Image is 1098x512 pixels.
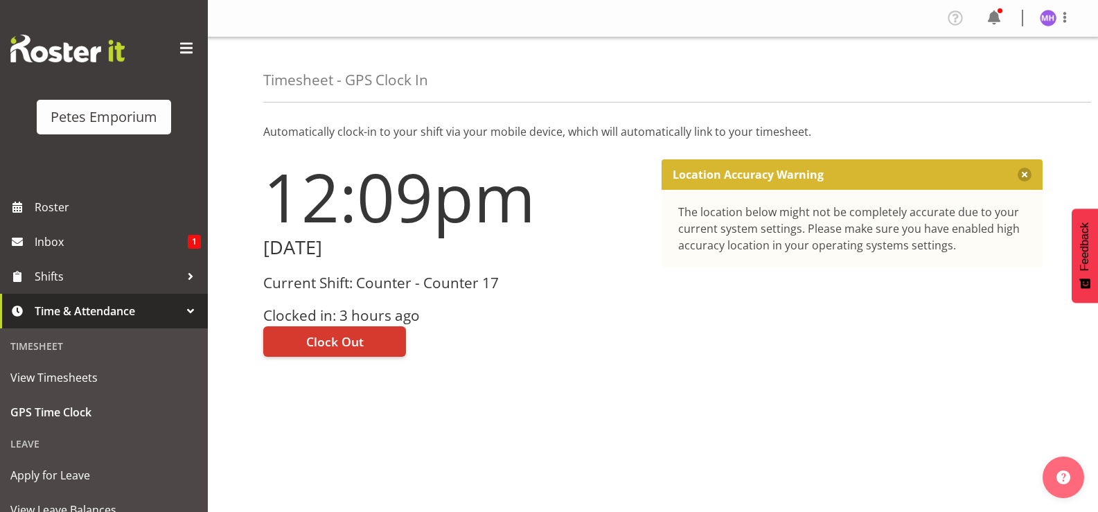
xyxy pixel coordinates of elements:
[1040,10,1056,26] img: mackenzie-halford4471.jpg
[35,197,201,218] span: Roster
[263,326,406,357] button: Clock Out
[35,266,180,287] span: Shifts
[678,204,1027,254] div: The location below might not be completely accurate due to your current system settings. Please m...
[1056,470,1070,484] img: help-xxl-2.png
[10,465,197,486] span: Apply for Leave
[35,231,188,252] span: Inbox
[263,308,645,324] h3: Clocked in: 3 hours ago
[3,360,204,395] a: View Timesheets
[263,275,645,291] h3: Current Shift: Counter - Counter 17
[306,333,364,351] span: Clock Out
[3,332,204,360] div: Timesheet
[10,35,125,62] img: Rosterit website logo
[10,402,197,423] span: GPS Time Clock
[188,235,201,249] span: 1
[3,395,204,430] a: GPS Time Clock
[10,367,197,388] span: View Timesheets
[1079,222,1091,271] span: Feedback
[263,237,645,258] h2: [DATE]
[263,123,1043,140] p: Automatically clock-in to your shift via your mobile device, which will automatically link to you...
[35,301,180,321] span: Time & Attendance
[673,168,824,182] p: Location Accuracy Warning
[1018,168,1031,182] button: Close message
[3,458,204,493] a: Apply for Leave
[51,107,157,127] div: Petes Emporium
[263,72,428,88] h4: Timesheet - GPS Clock In
[3,430,204,458] div: Leave
[263,159,645,234] h1: 12:09pm
[1072,209,1098,303] button: Feedback - Show survey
